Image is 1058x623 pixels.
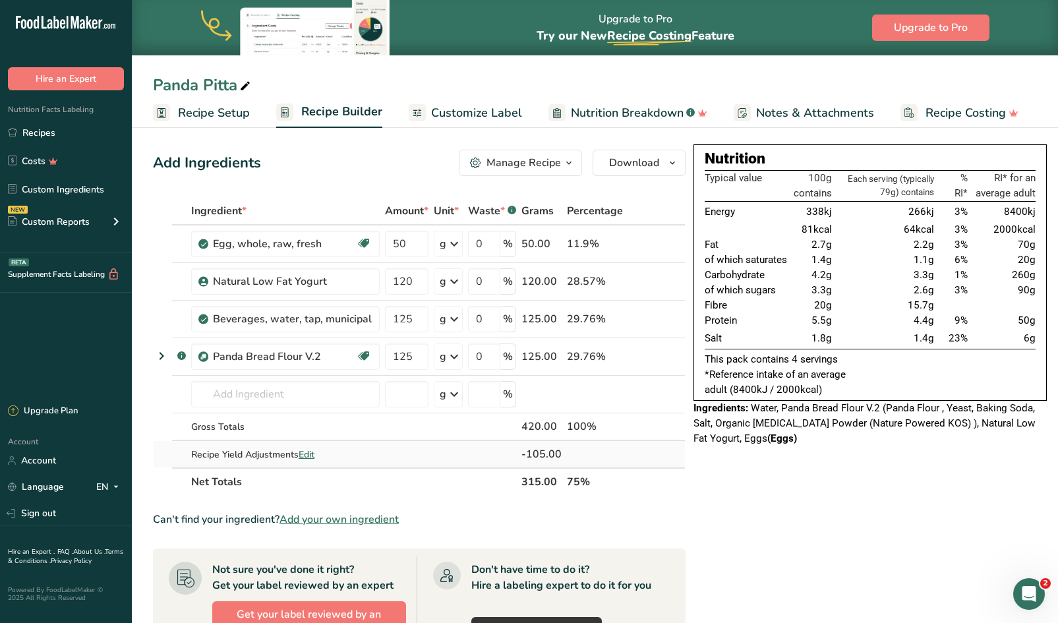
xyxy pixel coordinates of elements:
a: Recipe Costing [900,98,1018,128]
span: 3% [955,223,968,235]
span: 4.2g [811,269,832,281]
td: Salt [705,328,791,349]
a: Hire an Expert . [8,547,55,556]
a: About Us . [73,547,105,556]
th: 75% [564,467,626,495]
span: Recipe Setup [178,104,250,122]
div: Upgrade Plan [8,405,78,418]
span: Try our New Feature [537,28,734,44]
td: Carbohydrate [705,268,791,283]
a: Notes & Attachments [734,98,874,128]
div: g [440,311,446,327]
span: Download [609,155,659,171]
div: Waste [468,203,516,219]
p: This pack contains 4 servings [705,352,1036,367]
td: 90g [970,283,1036,298]
span: Recipe Builder [301,103,382,121]
span: 15.7g [908,299,934,311]
div: 11.9% [567,236,623,252]
span: Ingredients: [693,402,748,414]
div: 420.00 [521,419,562,434]
span: 6% [955,254,968,266]
td: Fibre [705,298,791,313]
td: of which sugars [705,283,791,298]
span: Add your own ingredient [279,512,399,527]
th: Net Totals [189,467,519,495]
a: Language [8,475,64,498]
td: 70g [970,237,1036,252]
span: 5.5g [811,314,832,326]
div: Upgrade to Pro [537,1,734,55]
div: Can't find your ingredient? [153,512,686,527]
div: 50.00 [521,236,562,252]
div: g [440,236,446,252]
div: Panda Bread Flour V.2 [213,349,356,365]
div: Panda Pitta [153,73,253,97]
div: Gross Totals [191,420,380,434]
span: Grams [521,203,554,219]
div: g [440,349,446,365]
a: Terms & Conditions . [8,547,123,566]
div: EN [96,479,124,495]
td: 2000kcal [970,222,1036,237]
td: Energy [705,202,791,222]
span: 3.3g [811,284,832,296]
span: 23% [949,332,968,344]
div: g [440,274,446,289]
td: 6g [970,328,1036,349]
div: Manage Recipe [486,155,561,171]
div: BETA [9,258,29,266]
div: 125.00 [521,349,562,365]
b: (Eggs) [767,432,797,444]
span: Customize Label [431,104,522,122]
span: % RI* [955,172,968,199]
th: Each serving (typically 79g) contains [835,171,937,202]
span: Notes & Attachments [756,104,874,122]
a: Customize Label [409,98,522,128]
span: 1% [955,269,968,281]
td: Fat [705,237,791,252]
span: Edit [299,448,314,461]
span: 3% [955,284,968,296]
td: 8400kj [970,202,1036,222]
div: NEW [8,206,28,214]
span: 20g [814,299,832,311]
span: 3% [955,206,968,218]
span: Recipe Costing [607,28,691,44]
div: Recipe Yield Adjustments [191,448,380,461]
img: Sub Recipe [198,352,208,362]
span: 1.4g [811,254,832,266]
th: 315.00 [519,467,564,495]
span: 266kj [908,206,934,218]
span: 4.4g [914,314,934,326]
button: Hire an Expert [8,67,124,90]
span: Nutrition Breakdown [571,104,684,122]
span: Water, Panda Bread Flour V.2 (Panda Flour , Yeast, Baking Soda, Salt, Organic [MEDICAL_DATA] Powd... [693,402,1036,444]
div: Custom Reports [8,215,90,229]
div: Natural Low Fat Yogurt [213,274,372,289]
div: Nutrition [705,148,1036,170]
input: Add Ingredient [191,381,380,407]
span: 3.3g [914,269,934,281]
div: Egg, whole, raw, fresh [213,236,356,252]
a: Privacy Policy [51,556,92,566]
span: Recipe Costing [926,104,1006,122]
td: 260g [970,268,1036,283]
div: 100% [567,419,623,434]
span: 2.7g [811,239,832,251]
div: Not sure you've done it right? Get your label reviewed by an expert [212,562,394,593]
div: Add Ingredients [153,152,261,174]
td: 50g [970,313,1036,328]
span: Unit [434,203,459,219]
div: g [440,386,446,402]
button: Upgrade to Pro [872,15,989,41]
span: 3% [955,239,968,251]
span: Amount [385,203,428,219]
div: Beverages, water, tap, municipal [213,311,372,327]
a: Recipe Setup [153,98,250,128]
div: Don't have time to do it? Hire a labeling expert to do it for you [471,562,651,593]
span: 2.2g [914,239,934,251]
div: 125.00 [521,311,562,327]
span: *Reference intake of an average adult (8400kJ / 2000kcal) [705,369,846,396]
th: Typical value [705,171,791,202]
